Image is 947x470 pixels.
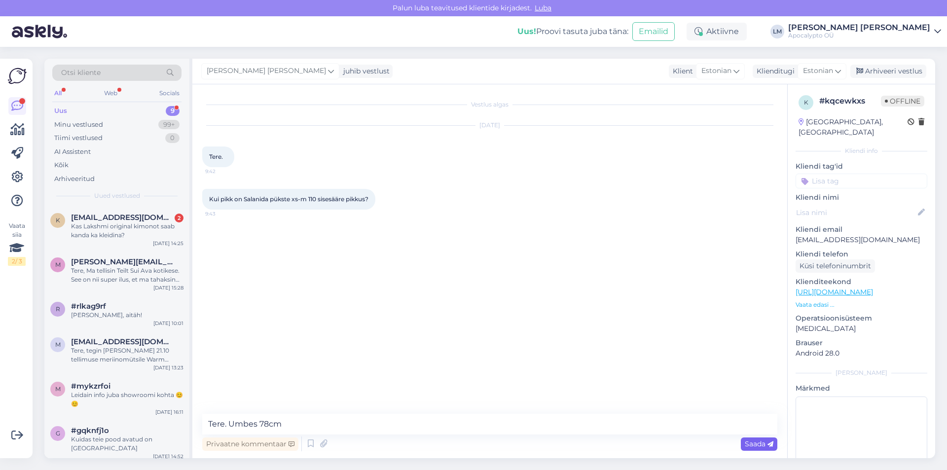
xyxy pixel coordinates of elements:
[55,385,61,393] span: m
[153,284,183,291] div: [DATE] 15:28
[339,66,390,76] div: juhib vestlust
[796,207,916,218] input: Lisa nimi
[55,341,61,348] span: m
[796,348,927,359] p: Android 28.0
[788,24,930,32] div: [PERSON_NAME] [PERSON_NAME]
[517,27,536,36] b: Uus!
[770,25,784,38] div: LM
[209,195,368,203] span: Kui pikk on Salanida pükste xs-m 110 sisesääre pikkus?
[850,65,926,78] div: Arhiveeri vestlus
[155,408,183,416] div: [DATE] 16:11
[71,311,183,320] div: [PERSON_NAME], aitäh!
[56,305,60,313] span: r
[819,95,881,107] div: # kqcewkxs
[687,23,747,40] div: Aktiivne
[804,99,808,106] span: k
[175,214,183,222] div: 2
[753,66,795,76] div: Klienditugi
[166,106,180,116] div: 9
[71,382,110,391] span: #mykzrfoi
[796,313,927,324] p: Operatsioonisüsteem
[669,66,693,76] div: Klient
[796,161,927,172] p: Kliendi tag'id
[61,68,101,78] span: Otsi kliente
[803,66,833,76] span: Estonian
[71,346,183,364] div: Tere, tegin [PERSON_NAME] 21.10 tellimuse meriinomütsile Warm Taupe, kas saaksin selle ümber vahe...
[796,288,873,296] a: [URL][DOMAIN_NAME]
[55,261,61,268] span: m
[153,240,183,247] div: [DATE] 14:25
[881,96,924,107] span: Offline
[796,383,927,394] p: Märkmed
[71,426,109,435] span: #gqknfj1o
[153,453,183,460] div: [DATE] 14:52
[796,277,927,287] p: Klienditeekond
[796,324,927,334] p: [MEDICAL_DATA]
[153,320,183,327] div: [DATE] 10:01
[796,174,927,188] input: Lisa tag
[796,249,927,259] p: Kliendi telefon
[54,120,103,130] div: Minu vestlused
[71,266,183,284] div: Tere, Ma tellisin Teilt Sui Ava kotikese. See on nii super ilus, et ma tahaksin tellida ühe veel,...
[71,337,174,346] span: marikatapasia@gmail.com
[209,153,223,160] span: Tere.
[205,210,242,217] span: 9:43
[54,147,91,157] div: AI Assistent
[157,87,182,100] div: Socials
[54,160,69,170] div: Kõik
[54,174,95,184] div: Arhiveeritud
[207,66,326,76] span: [PERSON_NAME] [PERSON_NAME]
[202,100,777,109] div: Vestlus algas
[54,133,103,143] div: Tiimi vestlused
[202,121,777,130] div: [DATE]
[71,222,183,240] div: Kas Lakshmi original kimonot saab kanda ka kleidina?
[788,32,930,39] div: Apocalypto OÜ
[532,3,554,12] span: Luba
[205,168,242,175] span: 9:42
[796,368,927,377] div: [PERSON_NAME]
[202,437,298,451] div: Privaatne kommentaar
[745,439,773,448] span: Saada
[8,257,26,266] div: 2 / 3
[71,302,106,311] span: #rlkag9rf
[796,300,927,309] p: Vaata edasi ...
[56,217,60,224] span: k
[701,66,731,76] span: Estonian
[796,146,927,155] div: Kliendi info
[8,67,27,85] img: Askly Logo
[71,257,174,266] span: margit.valdmann@gmail.com
[56,430,60,437] span: g
[102,87,119,100] div: Web
[517,26,628,37] div: Proovi tasuta juba täna:
[788,24,941,39] a: [PERSON_NAME] [PERSON_NAME]Apocalypto OÜ
[796,338,927,348] p: Brauser
[71,213,174,222] span: kristiina.koort@gmail.com
[153,364,183,371] div: [DATE] 13:23
[158,120,180,130] div: 99+
[71,435,183,453] div: Kuidas teie pood avatud on [GEOGRAPHIC_DATA]
[796,192,927,203] p: Kliendi nimi
[94,191,140,200] span: Uued vestlused
[796,224,927,235] p: Kliendi email
[202,414,777,434] textarea: Tere. Umbes 78cm
[632,22,675,41] button: Emailid
[71,391,183,408] div: Leidain info juba showroomi kohta 😊😊
[52,87,64,100] div: All
[796,235,927,245] p: [EMAIL_ADDRESS][DOMAIN_NAME]
[165,133,180,143] div: 0
[54,106,67,116] div: Uus
[796,259,875,273] div: Küsi telefoninumbrit
[799,117,908,138] div: [GEOGRAPHIC_DATA], [GEOGRAPHIC_DATA]
[8,221,26,266] div: Vaata siia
